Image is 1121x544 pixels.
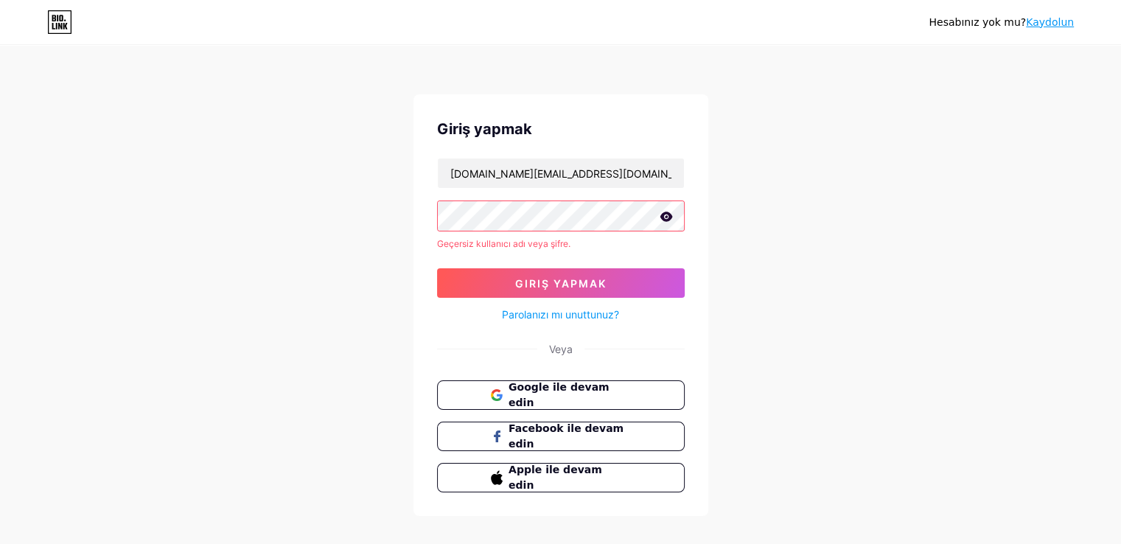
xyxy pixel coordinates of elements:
[515,277,607,290] font: Giriş yapmak
[437,120,532,138] font: Giriş yapmak
[502,308,619,321] font: Parolanızı mı unuttunuz?
[509,422,624,450] font: Facebook ile devam edin
[1026,16,1074,28] a: Kaydolun
[437,268,685,298] button: Giriş yapmak
[549,343,573,355] font: Veya
[437,463,685,492] button: Apple ile devam edin
[437,238,570,249] font: Geçersiz kullanıcı adı veya şifre.
[502,307,619,322] a: Parolanızı mı unuttunuz?
[509,381,610,408] font: Google ile devam edin
[509,464,602,491] font: Apple ile devam edin
[437,380,685,410] button: Google ile devam edin
[438,158,684,188] input: Kullanıcı adı
[929,16,1026,28] font: Hesabınız yok mu?
[437,422,685,451] button: Facebook ile devam edin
